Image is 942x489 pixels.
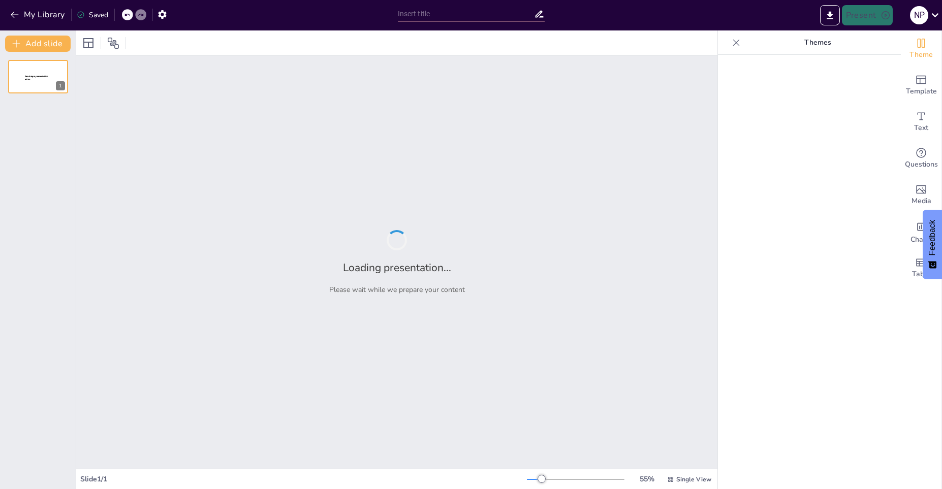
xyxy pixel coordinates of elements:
[901,67,941,104] div: Add ready made slides
[910,6,928,24] div: N P
[5,36,71,52] button: Add slide
[842,5,893,25] button: Present
[923,210,942,279] button: Feedback - Show survey
[744,30,891,55] p: Themes
[820,5,840,25] button: Export to PowerPoint
[912,195,931,207] span: Media
[910,234,932,245] span: Charts
[25,75,48,81] span: Sendsteps presentation editor
[910,5,928,25] button: N P
[901,30,941,67] div: Change the overall theme
[343,260,451,275] h2: Loading presentation...
[901,104,941,140] div: Add text boxes
[914,122,928,134] span: Text
[80,474,527,484] div: Slide 1 / 1
[398,7,534,21] input: Insert title
[928,220,937,255] span: Feedback
[635,474,659,484] div: 55 %
[901,140,941,177] div: Get real-time input from your audience
[8,7,69,23] button: My Library
[905,159,938,170] span: Questions
[901,213,941,250] div: Add charts and graphs
[8,60,68,93] div: 1
[107,37,119,49] span: Position
[909,49,933,60] span: Theme
[901,177,941,213] div: Add images, graphics, shapes or video
[676,475,711,483] span: Single View
[906,86,937,97] span: Template
[912,269,930,280] span: Table
[329,285,465,295] p: Please wait while we prepare your content
[77,10,108,20] div: Saved
[901,250,941,286] div: Add a table
[56,81,65,90] div: 1
[80,35,97,51] div: Layout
